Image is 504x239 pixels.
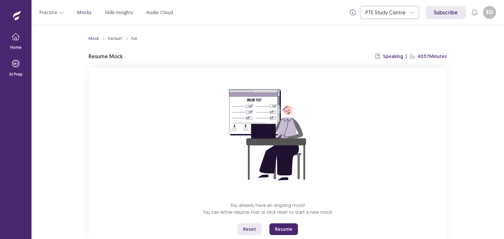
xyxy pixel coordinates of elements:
p: Speaking [383,53,403,60]
button: Reset [238,223,262,235]
button: EO [483,6,496,19]
button: info [347,7,359,18]
p: 40:57 Minutes [417,53,447,60]
img: attend-mock [209,76,327,194]
a: Mocks [77,9,92,16]
a: Skills Insights [105,9,133,16]
p: | [406,53,407,60]
a: Subscribe [426,6,466,19]
div: PTE Study Centre [366,6,406,19]
button: Practice [39,7,64,18]
p: Resume Mock [89,52,123,60]
p: Home [10,45,22,50]
div: Full [131,36,137,42]
div: Default [108,36,122,42]
p: You already have an ongoing mock! You can either resume that or click reset to start a new mock. [203,202,333,215]
a: Audio Cloud [146,9,173,16]
p: AI Prep [9,71,23,77]
button: Resume [269,223,298,235]
nav: breadcrumb [89,36,137,42]
a: Mock [89,36,99,42]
